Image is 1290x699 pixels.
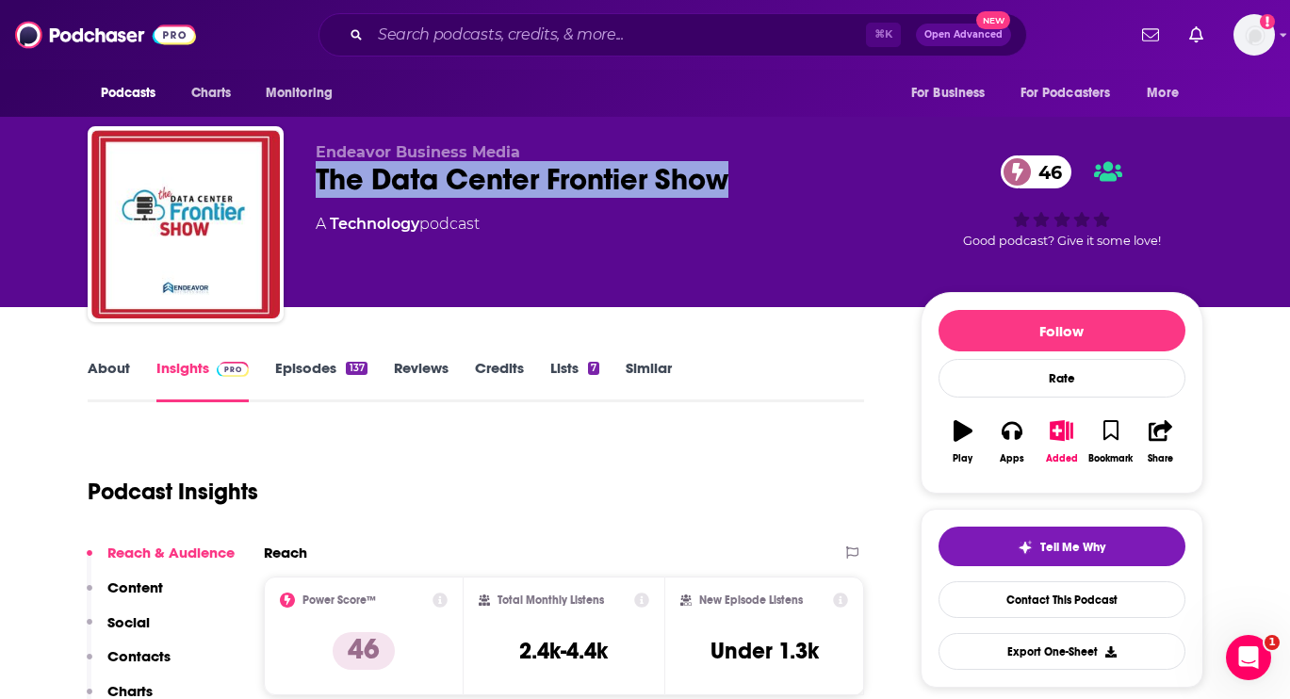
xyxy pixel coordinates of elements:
[15,17,196,53] img: Podchaser - Follow, Share and Rate Podcasts
[498,593,604,607] h2: Total Monthly Listens
[939,310,1185,351] button: Follow
[519,637,608,665] h3: 2.4k-4.4k
[1008,75,1138,111] button: open menu
[939,633,1185,670] button: Export One-Sheet
[1018,540,1033,555] img: tell me why sparkle
[275,359,367,402] a: Episodes137
[191,80,232,106] span: Charts
[1000,453,1024,464] div: Apps
[302,593,376,607] h2: Power Score™
[107,647,171,665] p: Contacts
[156,359,250,402] a: InsightsPodchaser Pro
[1046,453,1078,464] div: Added
[87,544,235,578] button: Reach & Audience
[1001,155,1071,188] a: 46
[988,408,1037,476] button: Apps
[1021,80,1111,106] span: For Podcasters
[88,478,258,506] h1: Podcast Insights
[88,359,130,402] a: About
[88,75,181,111] button: open menu
[699,593,803,607] h2: New Episode Listens
[1134,75,1202,111] button: open menu
[1020,155,1071,188] span: 46
[550,359,599,402] a: Lists7
[87,613,150,648] button: Social
[710,637,819,665] h3: Under 1.3k
[179,75,243,111] a: Charts
[939,408,988,476] button: Play
[939,359,1185,398] div: Rate
[898,75,1009,111] button: open menu
[394,359,449,402] a: Reviews
[107,544,235,561] p: Reach & Audience
[316,143,520,161] span: Endeavor Business Media
[1040,540,1105,555] span: Tell Me Why
[1135,19,1167,51] a: Show notifications dropdown
[866,23,901,47] span: ⌘ K
[87,578,163,613] button: Content
[1147,80,1179,106] span: More
[976,11,1010,29] span: New
[939,527,1185,566] button: tell me why sparkleTell Me Why
[91,130,280,318] img: The Data Center Frontier Show
[264,544,307,561] h2: Reach
[1260,14,1275,29] svg: Add a profile image
[1182,19,1211,51] a: Show notifications dropdown
[1086,408,1135,476] button: Bookmark
[475,359,524,402] a: Credits
[1233,14,1275,56] button: Show profile menu
[101,80,156,106] span: Podcasts
[626,359,672,402] a: Similar
[1135,408,1184,476] button: Share
[333,632,395,670] p: 46
[107,613,150,631] p: Social
[1265,635,1280,650] span: 1
[107,578,163,596] p: Content
[1037,408,1086,476] button: Added
[939,581,1185,618] a: Contact This Podcast
[1233,14,1275,56] img: User Profile
[370,20,866,50] input: Search podcasts, credits, & more...
[87,647,171,682] button: Contacts
[253,75,357,111] button: open menu
[1233,14,1275,56] span: Logged in as systemsteam
[1226,635,1271,680] iframe: Intercom live chat
[1088,453,1133,464] div: Bookmark
[217,362,250,377] img: Podchaser Pro
[1148,453,1173,464] div: Share
[316,213,480,236] div: A podcast
[911,80,986,106] span: For Business
[921,143,1203,260] div: 46Good podcast? Give it some love!
[330,215,419,233] a: Technology
[924,30,1003,40] span: Open Advanced
[266,80,333,106] span: Monitoring
[346,362,367,375] div: 137
[916,24,1011,46] button: Open AdvancedNew
[963,234,1161,248] span: Good podcast? Give it some love!
[953,453,972,464] div: Play
[588,362,599,375] div: 7
[318,13,1027,57] div: Search podcasts, credits, & more...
